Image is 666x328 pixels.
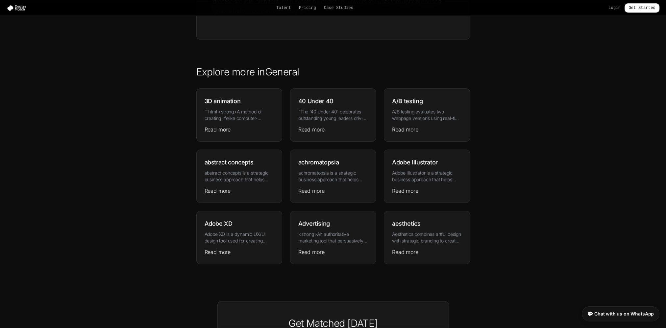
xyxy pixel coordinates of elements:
[299,5,316,11] a: Pricing
[392,170,461,183] p: Adobe Illustrator is a strategic business approach that helps organizations achieve superior resu...
[298,108,368,122] p: "The '40 Under 40' celebrates outstanding young leaders driving innovation within industries whil...
[392,248,418,256] a: Read more
[392,231,461,244] p: Aesthetics combines artful design with strategic branding to create visually appealing business e...
[205,96,274,106] h3: 3D animation
[298,158,368,167] h3: achromatopsia
[298,125,325,133] a: Read more
[205,231,274,244] p: Adobe XD is a dynamic UX/UI design tool used for creating interactive web and app prototypes effi...
[608,5,621,11] a: Login
[205,158,274,167] h3: abstract concepts
[582,306,659,321] a: 💬 Chat with us on WhatsApp
[205,219,274,228] h3: Adobe XD
[392,187,418,195] a: Read more
[392,219,461,228] h3: aesthetics
[276,5,291,11] a: Talent
[298,170,368,183] p: achromatopsia is a strategic business approach that helps organizations achieve superior results ...
[298,219,368,228] h3: Advertising
[625,3,659,13] a: Get Started
[324,5,353,11] a: Case Studies
[196,66,470,78] h2: Explore more in General
[392,125,418,133] a: Read more
[205,170,274,183] p: abstract concepts is a strategic business approach that helps organizations achieve superior resu...
[205,187,231,195] a: Read more
[298,248,325,256] a: Read more
[205,248,231,256] a: Read more
[7,5,29,11] img: Design Match
[205,125,231,133] a: Read more
[298,96,368,106] h3: 40 Under 40
[205,108,274,122] p: ```html <strong>A method of creating lifelike computer-generated imagery offering immense flexibi...
[392,108,461,122] p: A/B testing evaluates two webpage versions using real-time user data to find out which performs b...
[392,96,461,106] h3: A/B testing
[298,187,325,195] a: Read more
[392,158,461,167] h3: Adobe Illustrator
[298,231,368,244] p: <strong>An authoritative marketing tool that persuasively communicates value propositions across ...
